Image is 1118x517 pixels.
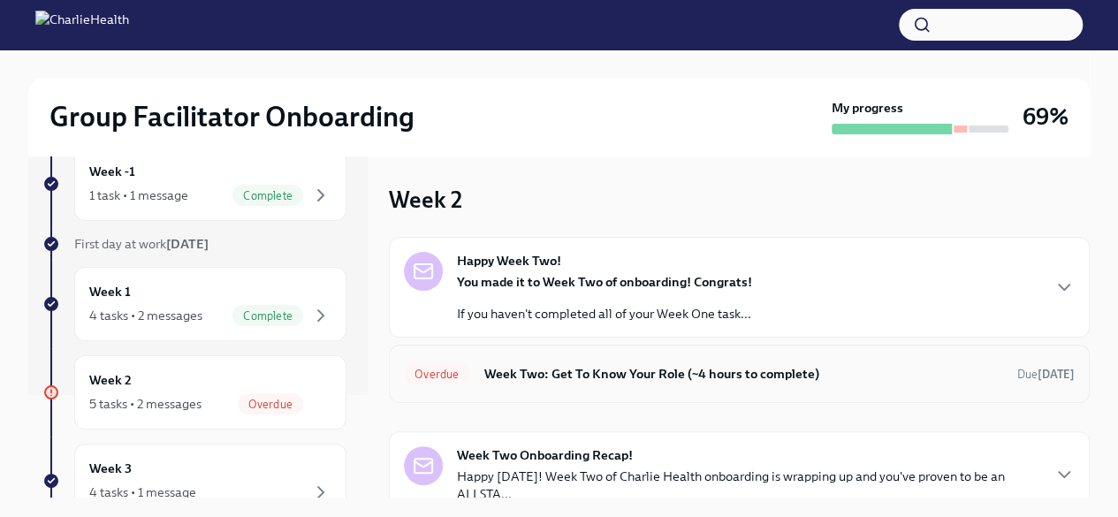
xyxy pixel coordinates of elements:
[457,252,561,270] strong: Happy Week Two!
[89,395,202,413] div: 5 tasks • 2 messages
[457,468,1039,503] p: Happy [DATE]! Week Two of Charlie Health onboarding is wrapping up and you've proven to be an ALL...
[1023,101,1069,133] h3: 69%
[238,398,303,411] span: Overdue
[457,305,752,323] p: If you haven't completed all of your Week One task...
[232,309,303,323] span: Complete
[389,184,462,216] h3: Week 2
[35,11,129,39] img: CharlieHealth
[1038,368,1075,381] strong: [DATE]
[89,483,196,501] div: 4 tasks • 1 message
[232,189,303,202] span: Complete
[1017,366,1075,383] span: September 29th, 2025 10:00
[832,99,903,117] strong: My progress
[404,360,1075,388] a: OverdueWeek Two: Get To Know Your Role (~4 hours to complete)Due[DATE]
[89,307,202,324] div: 4 tasks • 2 messages
[166,236,209,252] strong: [DATE]
[42,235,346,253] a: First day at work[DATE]
[89,459,132,478] h6: Week 3
[89,162,135,181] h6: Week -1
[1017,368,1075,381] span: Due
[457,446,633,464] strong: Week Two Onboarding Recap!
[457,274,752,290] strong: You made it to Week Two of onboarding! Congrats!
[42,355,346,430] a: Week 25 tasks • 2 messagesOverdue
[42,147,346,221] a: Week -11 task • 1 messageComplete
[42,267,346,341] a: Week 14 tasks • 2 messagesComplete
[483,364,1003,384] h6: Week Two: Get To Know Your Role (~4 hours to complete)
[89,282,131,301] h6: Week 1
[89,186,188,204] div: 1 task • 1 message
[89,370,132,390] h6: Week 2
[404,368,469,381] span: Overdue
[49,99,414,134] h2: Group Facilitator Onboarding
[74,236,209,252] span: First day at work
